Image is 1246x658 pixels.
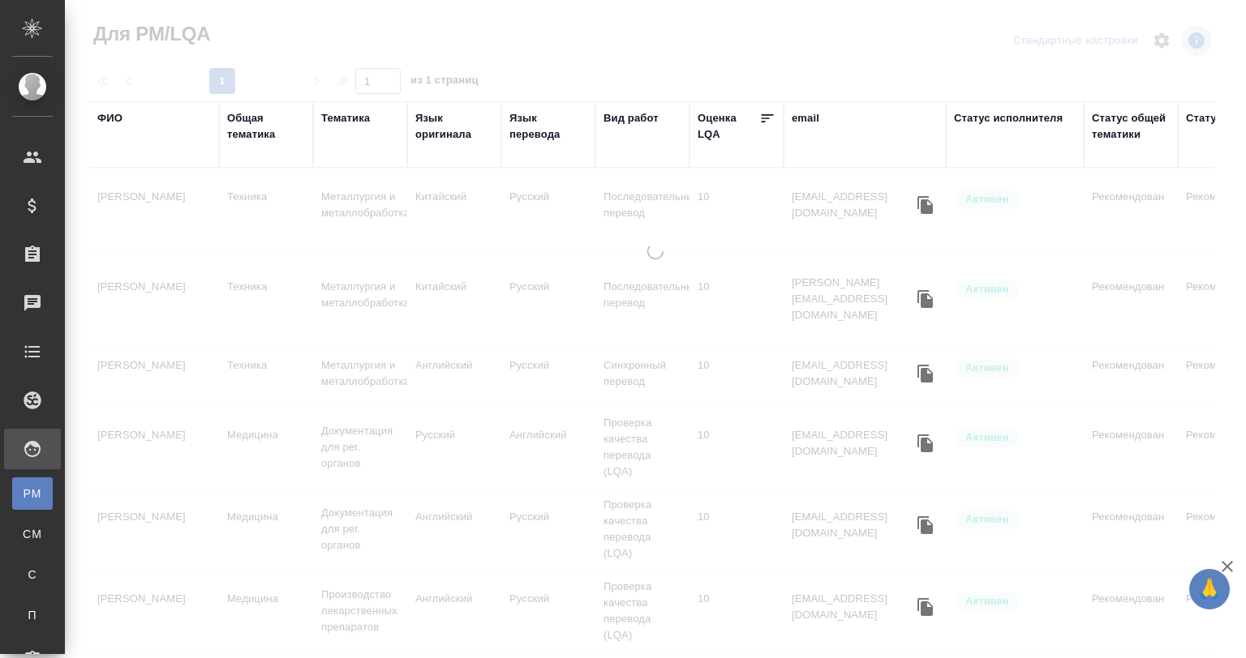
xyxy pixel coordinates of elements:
button: Скопировать [913,287,938,311]
a: PM [12,477,53,510]
div: Тематика [321,110,370,126]
button: Скопировать [913,595,938,619]
div: Язык оригинала [415,110,493,143]
button: 🙏 [1189,569,1230,609]
span: 🙏 [1196,572,1223,606]
a: CM [12,518,53,550]
div: Статус общей тематики [1092,110,1170,143]
div: Общая тематика [227,110,305,143]
button: Скопировать [913,193,938,217]
a: П [12,599,53,631]
a: С [12,558,53,591]
span: С [20,566,45,583]
div: email [792,110,819,126]
span: CM [20,526,45,542]
span: PM [20,485,45,502]
div: Язык перевода [509,110,587,143]
div: Вид работ [604,110,659,126]
button: Скопировать [913,431,938,455]
div: Статус исполнителя [954,110,1063,126]
button: Скопировать [913,513,938,537]
div: Оценка LQA [698,110,759,143]
button: Скопировать [913,361,938,386]
span: П [20,607,45,623]
div: ФИО [97,110,122,126]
